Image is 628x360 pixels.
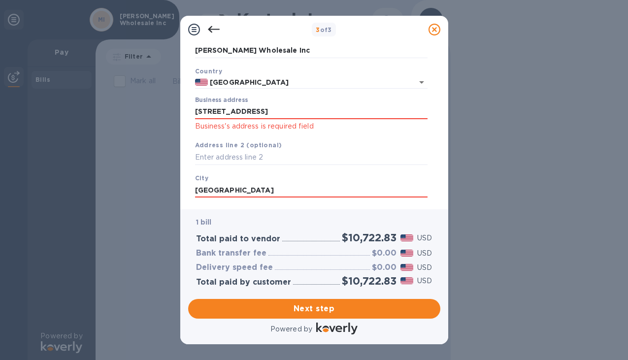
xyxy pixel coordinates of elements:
h2: $10,722.83 [342,231,396,244]
h3: Total paid by customer [196,278,291,287]
b: Address line 2 (optional) [195,141,282,149]
h3: Total paid to vendor [196,234,280,244]
p: USD [417,248,432,259]
h3: $0.00 [372,263,397,272]
img: USD [400,250,414,257]
img: Logo [316,323,358,334]
img: USD [400,234,414,241]
input: Enter city [195,183,428,197]
span: 3 [316,26,320,33]
p: USD [417,233,432,243]
p: Powered by [270,324,312,334]
p: City is required field [195,199,428,210]
img: USD [400,264,414,271]
span: Next step [196,303,432,315]
b: of 3 [316,26,332,33]
button: Next step [188,299,440,319]
b: City [195,174,209,182]
p: Business's address is required field [195,121,428,132]
button: Open [415,75,429,89]
img: US [195,79,208,86]
input: Enter legal business name [195,43,428,58]
img: USD [400,277,414,284]
label: Business address [195,98,248,103]
b: 1 bill [196,218,212,226]
h3: Bank transfer fee [196,249,266,258]
p: USD [417,276,432,286]
input: Select country [208,76,399,89]
p: USD [417,262,432,273]
input: Enter address line 2 [195,150,428,165]
input: Enter address [195,104,428,119]
h2: $10,722.83 [342,275,396,287]
h3: $0.00 [372,249,397,258]
h3: Delivery speed fee [196,263,273,272]
b: Country [195,67,223,75]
